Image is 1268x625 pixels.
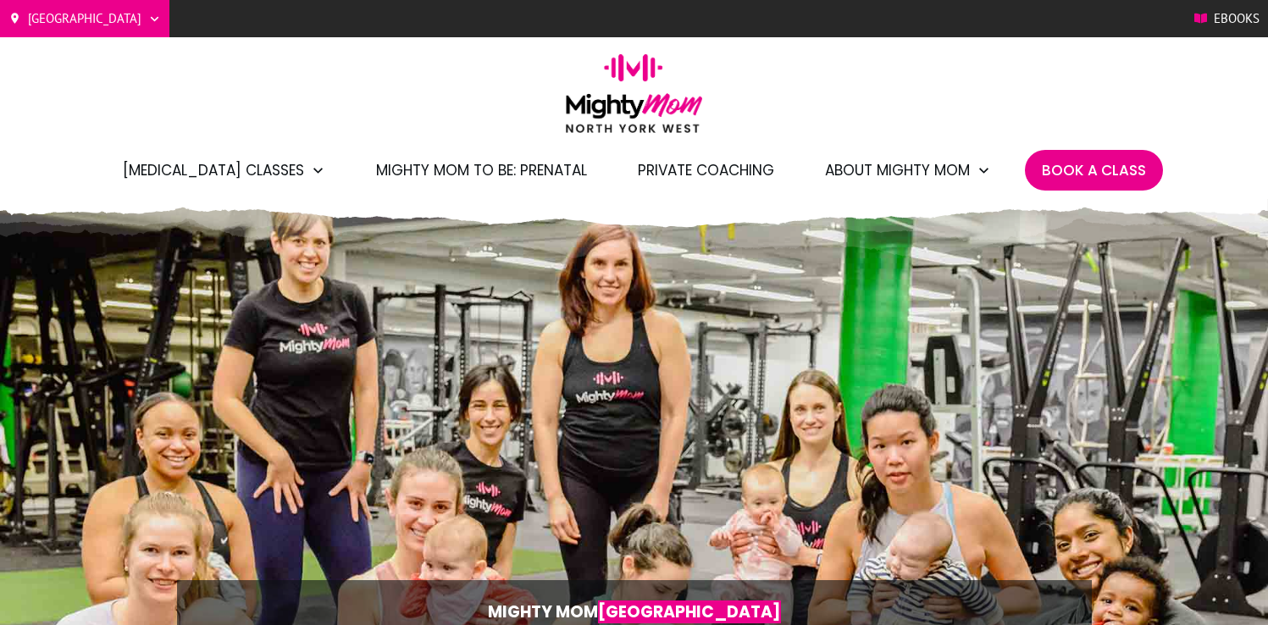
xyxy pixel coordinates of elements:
[825,156,970,185] span: About Mighty Mom
[1194,6,1260,31] a: Ebooks
[376,156,587,185] a: Mighty Mom to Be: Prenatal
[1214,6,1260,31] span: Ebooks
[28,6,141,31] span: [GEOGRAPHIC_DATA]
[1042,156,1146,185] a: Book A Class
[8,6,161,31] a: [GEOGRAPHIC_DATA]
[638,156,774,185] a: Private Coaching
[123,156,325,185] a: [MEDICAL_DATA] Classes
[598,600,781,623] span: [GEOGRAPHIC_DATA]
[825,156,991,185] a: About Mighty Mom
[488,600,781,623] strong: Mighty Mom
[123,156,304,185] span: [MEDICAL_DATA] Classes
